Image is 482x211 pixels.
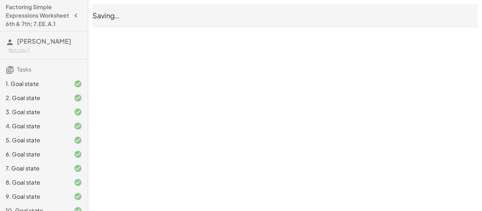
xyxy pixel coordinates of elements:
[74,136,82,144] i: Task finished and correct.
[6,192,62,201] div: 9. Goal state
[17,66,31,73] span: Tasks
[8,46,82,54] div: Not you?
[92,11,120,20] span: Saving…
[6,3,70,28] h4: Factoring Simple Expressions Worksheet 6th & 7th; 7.EE.A.1
[6,80,62,88] div: 1. Goal state
[74,192,82,201] i: Task finished and correct.
[74,80,82,88] i: Task finished and correct.
[6,164,62,173] div: 7. Goal state
[6,178,62,187] div: 8. Goal state
[6,94,62,102] div: 2. Goal state
[74,108,82,116] i: Task finished and correct.
[74,94,82,102] i: Task finished and correct.
[74,178,82,187] i: Task finished and correct.
[74,164,82,173] i: Task finished and correct.
[6,136,62,144] div: 5. Goal state
[6,122,62,130] div: 4. Goal state
[6,150,62,159] div: 6. Goal state
[6,108,62,116] div: 3. Goal state
[74,150,82,159] i: Task finished and correct.
[74,122,82,130] i: Task finished and correct.
[17,37,71,45] span: [PERSON_NAME]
